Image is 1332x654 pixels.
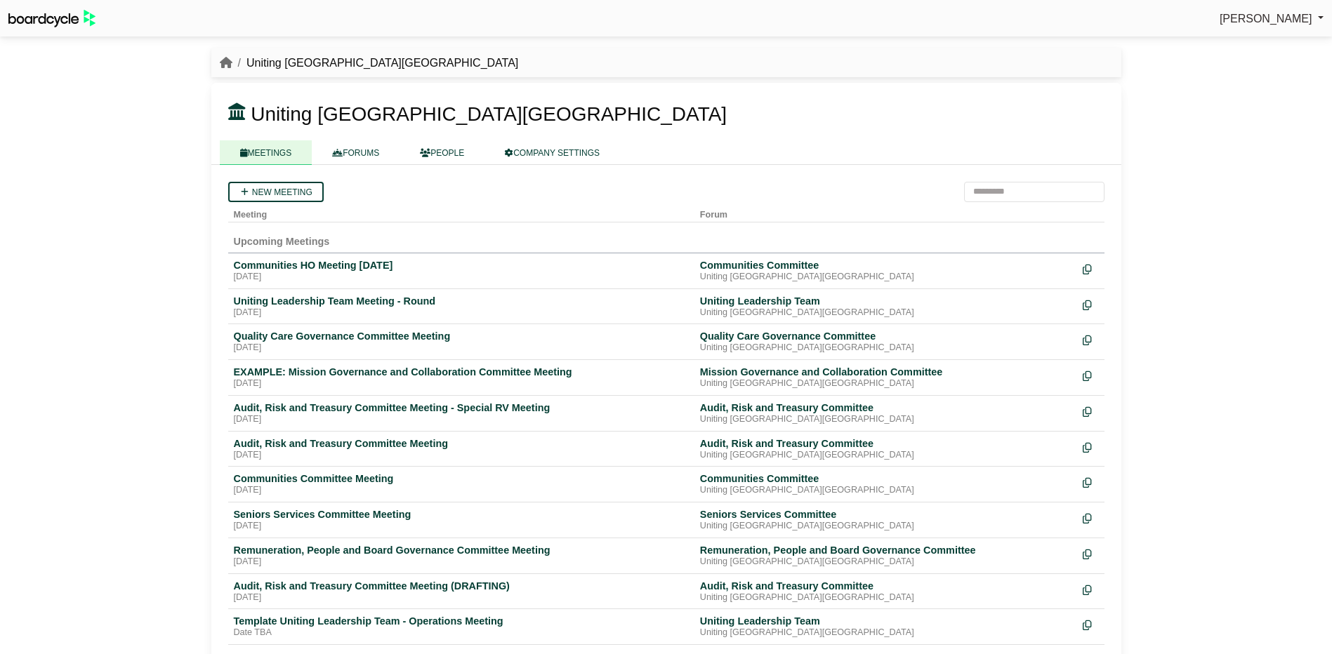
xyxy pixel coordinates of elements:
[234,437,689,461] a: Audit, Risk and Treasury Committee Meeting [DATE]
[234,615,689,627] div: Template Uniting Leadership Team - Operations Meeting
[700,615,1071,627] div: Uniting Leadership Team
[700,401,1071,414] div: Audit, Risk and Treasury Committee
[234,592,689,603] div: [DATE]
[234,330,689,342] div: Quality Care Governance Committee Meeting
[1083,401,1099,420] div: Make a copy
[1083,472,1099,491] div: Make a copy
[234,508,689,521] div: Seniors Services Committee Meeting
[234,450,689,461] div: [DATE]
[700,544,1071,556] div: Remuneration, People and Board Governance Committee
[1220,10,1324,28] a: [PERSON_NAME]
[232,54,519,72] li: Uniting [GEOGRAPHIC_DATA][GEOGRAPHIC_DATA]
[700,259,1071,272] div: Communities Committee
[700,592,1071,603] div: Uniting [GEOGRAPHIC_DATA][GEOGRAPHIC_DATA]
[234,259,689,272] div: Communities HO Meeting [DATE]
[700,295,1071,307] div: Uniting Leadership Team
[400,140,484,165] a: PEOPLE
[700,508,1071,532] a: Seniors Services Committee Uniting [GEOGRAPHIC_DATA][GEOGRAPHIC_DATA]
[234,259,689,283] a: Communities HO Meeting [DATE] [DATE]
[1083,366,1099,385] div: Make a copy
[251,103,727,125] span: Uniting [GEOGRAPHIC_DATA][GEOGRAPHIC_DATA]
[234,508,689,532] a: Seniors Services Committee Meeting [DATE]
[700,378,1071,389] div: Uniting [GEOGRAPHIC_DATA][GEOGRAPHIC_DATA]
[234,414,689,425] div: [DATE]
[1083,330,1099,349] div: Make a copy
[312,140,400,165] a: FORUMS
[700,272,1071,283] div: Uniting [GEOGRAPHIC_DATA][GEOGRAPHIC_DATA]
[234,544,689,556] div: Remuneration, People and Board Governance Committee Meeting
[228,182,324,202] a: New meeting
[484,140,620,165] a: COMPANY SETTINGS
[234,272,689,283] div: [DATE]
[700,485,1071,496] div: Uniting [GEOGRAPHIC_DATA][GEOGRAPHIC_DATA]
[700,580,1071,592] div: Audit, Risk and Treasury Committee
[234,485,689,496] div: [DATE]
[220,54,519,72] nav: breadcrumb
[1083,580,1099,599] div: Make a copy
[700,508,1071,521] div: Seniors Services Committee
[1083,259,1099,278] div: Make a copy
[694,202,1077,222] th: Forum
[1083,437,1099,456] div: Make a copy
[700,259,1071,283] a: Communities Committee Uniting [GEOGRAPHIC_DATA][GEOGRAPHIC_DATA]
[234,401,689,414] div: Audit, Risk and Treasury Committee Meeting - Special RV Meeting
[234,330,689,354] a: Quality Care Governance Committee Meeting [DATE]
[700,580,1071,603] a: Audit, Risk and Treasury Committee Uniting [GEOGRAPHIC_DATA][GEOGRAPHIC_DATA]
[234,295,689,319] a: Uniting Leadership Team Meeting - Round [DATE]
[234,544,689,568] a: Remuneration, People and Board Governance Committee Meeting [DATE]
[700,437,1071,461] a: Audit, Risk and Treasury Committee Uniting [GEOGRAPHIC_DATA][GEOGRAPHIC_DATA]
[234,401,689,425] a: Audit, Risk and Treasury Committee Meeting - Special RV Meeting [DATE]
[700,295,1071,319] a: Uniting Leadership Team Uniting [GEOGRAPHIC_DATA][GEOGRAPHIC_DATA]
[700,472,1071,496] a: Communities Committee Uniting [GEOGRAPHIC_DATA][GEOGRAPHIC_DATA]
[234,556,689,568] div: [DATE]
[700,437,1071,450] div: Audit, Risk and Treasury Committee
[700,521,1071,532] div: Uniting [GEOGRAPHIC_DATA][GEOGRAPHIC_DATA]
[234,366,689,389] a: EXAMPLE: Mission Governance and Collaboration Committee Meeting [DATE]
[700,330,1071,354] a: Quality Care Governance Committee Uniting [GEOGRAPHIC_DATA][GEOGRAPHIC_DATA]
[700,544,1071,568] a: Remuneration, People and Board Governance Committee Uniting [GEOGRAPHIC_DATA][GEOGRAPHIC_DATA]
[234,580,689,603] a: Audit, Risk and Treasury Committee Meeting (DRAFTING) [DATE]
[234,342,689,354] div: [DATE]
[234,366,689,378] div: EXAMPLE: Mission Governance and Collaboration Committee Meeting
[234,615,689,639] a: Template Uniting Leadership Team - Operations Meeting Date TBA
[8,10,95,27] img: BoardcycleBlackGreen-aaafeed430059cb809a45853b8cf6d952af9d84e6e89e1f1685b34bfd5cb7d64.svg
[1083,508,1099,527] div: Make a copy
[700,450,1071,461] div: Uniting [GEOGRAPHIC_DATA][GEOGRAPHIC_DATA]
[1083,615,1099,634] div: Make a copy
[700,627,1071,639] div: Uniting [GEOGRAPHIC_DATA][GEOGRAPHIC_DATA]
[220,140,312,165] a: MEETINGS
[700,366,1071,378] div: Mission Governance and Collaboration Committee
[700,414,1071,425] div: Uniting [GEOGRAPHIC_DATA][GEOGRAPHIC_DATA]
[234,236,330,247] span: Upcoming Meetings
[700,556,1071,568] div: Uniting [GEOGRAPHIC_DATA][GEOGRAPHIC_DATA]
[234,307,689,319] div: [DATE]
[234,437,689,450] div: Audit, Risk and Treasury Committee Meeting
[234,378,689,389] div: [DATE]
[1083,295,1099,314] div: Make a copy
[234,627,689,639] div: Date TBA
[700,401,1071,425] a: Audit, Risk and Treasury Committee Uniting [GEOGRAPHIC_DATA][GEOGRAPHIC_DATA]
[1083,544,1099,563] div: Make a copy
[700,330,1071,342] div: Quality Care Governance Committee
[234,521,689,532] div: [DATE]
[228,202,694,222] th: Meeting
[700,307,1071,319] div: Uniting [GEOGRAPHIC_DATA][GEOGRAPHIC_DATA]
[1220,13,1312,25] span: [PERSON_NAME]
[700,615,1071,639] a: Uniting Leadership Team Uniting [GEOGRAPHIC_DATA][GEOGRAPHIC_DATA]
[234,295,689,307] div: Uniting Leadership Team Meeting - Round
[234,472,689,496] a: Communities Committee Meeting [DATE]
[700,366,1071,389] a: Mission Governance and Collaboration Committee Uniting [GEOGRAPHIC_DATA][GEOGRAPHIC_DATA]
[234,472,689,485] div: Communities Committee Meeting
[234,580,689,592] div: Audit, Risk and Treasury Committee Meeting (DRAFTING)
[700,472,1071,485] div: Communities Committee
[700,342,1071,354] div: Uniting [GEOGRAPHIC_DATA][GEOGRAPHIC_DATA]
